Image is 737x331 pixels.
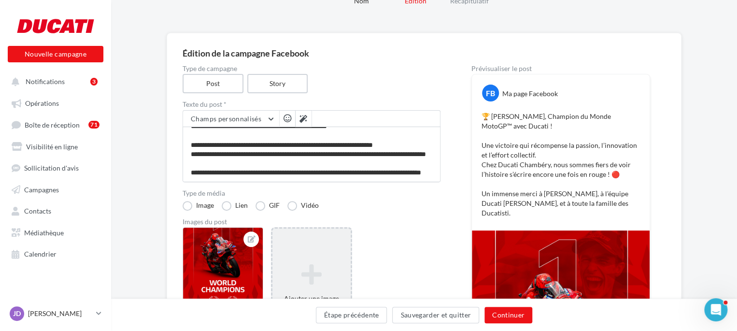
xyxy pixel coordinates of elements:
[24,228,64,236] span: Médiathèque
[6,158,105,176] a: Sollicitation d'avis
[183,111,279,127] button: Champs personnalisés
[90,78,98,86] div: 3
[13,309,21,318] span: JD
[482,112,640,218] p: 🏆 [PERSON_NAME], Champion du Monde MotoGP™ avec Ducati ! Une victoire qui récompense la passion, ...
[183,101,440,108] label: Texte du post *
[222,201,248,211] label: Lien
[25,120,80,129] span: Boîte de réception
[392,307,479,323] button: Sauvegarder et quitter
[247,74,308,93] label: Story
[255,201,280,211] label: GIF
[6,180,105,198] a: Campagnes
[704,298,727,321] iframe: Intercom live chat
[24,250,57,258] span: Calendrier
[26,77,65,86] span: Notifications
[502,89,558,99] div: Ma page Facebook
[6,201,105,219] a: Contacts
[316,307,387,323] button: Étape précédente
[6,137,105,155] a: Visibilité en ligne
[482,85,499,101] div: FB
[88,121,99,129] div: 71
[183,201,214,211] label: Image
[471,65,650,72] div: Prévisualiser le post
[183,65,440,72] label: Type de campagne
[191,115,261,123] span: Champs personnalisés
[25,99,59,107] span: Opérations
[24,185,59,193] span: Campagnes
[6,115,105,133] a: Boîte de réception71
[8,304,103,323] a: JD [PERSON_NAME]
[6,223,105,241] a: Médiathèque
[8,46,103,62] button: Nouvelle campagne
[183,218,440,225] div: Images du post
[28,309,92,318] p: [PERSON_NAME]
[26,142,78,150] span: Visibilité en ligne
[24,164,79,172] span: Sollicitation d'avis
[484,307,532,323] button: Continuer
[183,49,666,58] div: Édition de la campagne Facebook
[24,207,51,215] span: Contacts
[6,72,101,90] button: Notifications 3
[6,245,105,262] a: Calendrier
[287,201,319,211] label: Vidéo
[183,190,440,197] label: Type de média
[183,74,243,93] label: Post
[6,94,105,111] a: Opérations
